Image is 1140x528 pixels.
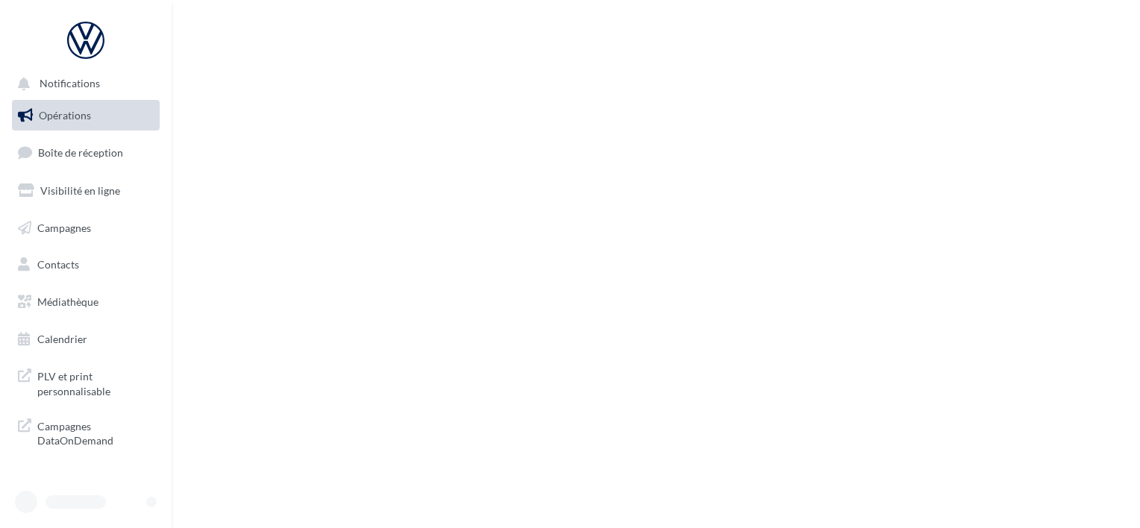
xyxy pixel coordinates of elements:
span: Boîte de réception [38,146,123,159]
span: PLV et print personnalisable [37,366,154,398]
span: Visibilité en ligne [40,184,120,197]
span: Contacts [37,258,79,271]
span: Campagnes DataOnDemand [37,416,154,448]
a: Médiathèque [9,286,163,318]
a: PLV et print personnalisable [9,360,163,404]
span: Calendrier [37,333,87,345]
span: Campagnes [37,221,91,233]
a: Boîte de réception [9,136,163,169]
a: Calendrier [9,324,163,355]
span: Opérations [39,109,91,122]
span: Médiathèque [37,295,98,308]
a: Campagnes [9,213,163,244]
a: Opérations [9,100,163,131]
a: Visibilité en ligne [9,175,163,207]
a: Contacts [9,249,163,280]
span: Notifications [40,78,100,90]
a: Campagnes DataOnDemand [9,410,163,454]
